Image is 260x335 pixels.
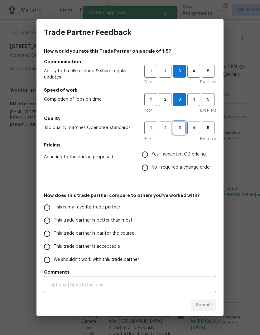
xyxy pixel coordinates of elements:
[44,269,216,275] h5: Comments
[144,65,157,78] button: 1
[159,96,171,103] span: 2
[44,59,216,65] h5: Communication
[173,93,186,106] button: 3
[159,93,171,106] button: 2
[173,65,186,78] button: 3
[187,65,200,78] button: 4
[54,217,132,224] span: This trade partner is better than most
[44,28,132,37] h3: Trade Partner Feedback
[144,93,157,106] button: 1
[44,142,216,148] h5: Pricing
[174,124,185,132] span: 3
[159,124,171,132] span: 2
[202,122,214,134] button: 5
[145,68,156,75] span: 1
[54,204,120,211] span: This is my favorite trade partner
[188,124,200,132] span: 4
[44,115,216,122] h5: Quality
[142,148,216,174] div: Pricing
[200,79,216,85] span: Excellent
[187,93,200,106] button: 4
[44,68,134,80] span: Ability to timely respond & share regular updates
[200,136,216,142] span: Excellent
[144,107,152,113] span: Poor
[144,136,152,142] span: Poor
[200,107,216,113] span: Excellent
[202,68,214,75] span: 5
[173,96,185,103] span: 3
[54,230,134,237] span: This trade partner is par for the course
[144,79,152,85] span: Poor
[44,87,216,93] h5: Speed of work
[145,124,156,132] span: 1
[152,151,206,158] span: Yes - accepted OD pricing
[173,122,186,134] button: 3
[145,96,156,103] span: 1
[159,68,171,75] span: 2
[44,48,216,54] h4: How would you rate this Trade Partner on a scale of 1-5?
[202,65,214,78] button: 5
[187,122,200,134] button: 4
[173,68,185,75] span: 3
[54,243,120,250] span: This trade partner is acceptable
[159,65,171,78] button: 2
[44,96,134,103] span: Completion of jobs on time
[44,154,132,160] span: Adhering to the pricing proposed
[44,192,216,199] h5: How does this trade partner compare to others you’ve worked with?
[202,93,214,106] button: 5
[54,256,139,263] span: We shouldn't work with this trade partner
[152,164,211,171] span: No - required a change order
[188,96,200,103] span: 4
[202,96,214,103] span: 5
[159,122,171,134] button: 2
[188,68,200,75] span: 4
[44,125,134,131] span: Job quality matches Opendoor standards
[202,124,214,132] span: 5
[44,201,216,266] div: How does this trade partner compare to others you’ve worked with?
[144,122,157,134] button: 1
